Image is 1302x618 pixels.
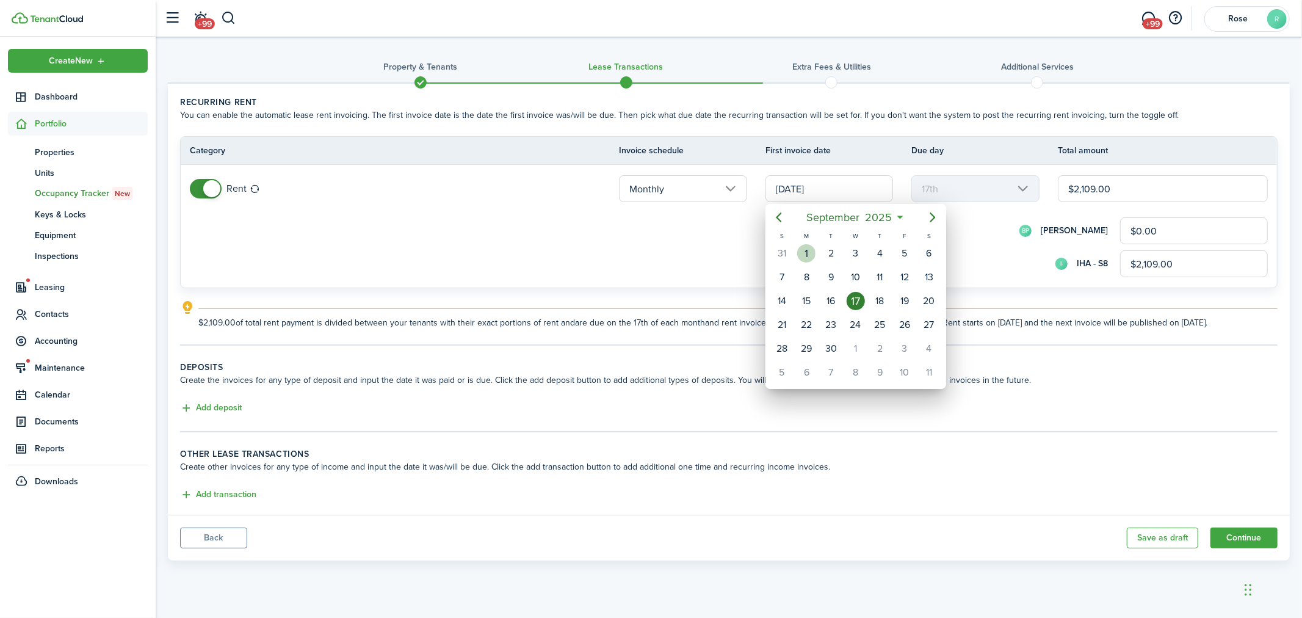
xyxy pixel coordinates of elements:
[920,316,938,334] div: Saturday, September 27, 2025
[920,268,938,286] div: Saturday, September 13, 2025
[773,363,791,382] div: Sunday, October 5, 2025
[773,316,791,334] div: Sunday, September 21, 2025
[822,363,840,382] div: Tuesday, October 7, 2025
[822,340,840,358] div: Tuesday, September 30, 2025
[871,316,889,334] div: Thursday, September 25, 2025
[797,268,816,286] div: Monday, September 8, 2025
[871,268,889,286] div: Thursday, September 11, 2025
[847,292,865,310] div: Today, Wednesday, September 17, 2025
[868,231,892,241] div: T
[847,268,865,286] div: Wednesday, September 10, 2025
[773,244,791,263] div: Sunday, August 31, 2025
[797,292,816,310] div: Monday, September 15, 2025
[767,205,791,230] mbsc-button: Previous page
[917,231,941,241] div: S
[895,244,914,263] div: Friday, September 5, 2025
[895,268,914,286] div: Friday, September 12, 2025
[797,244,816,263] div: Monday, September 1, 2025
[895,292,914,310] div: Friday, September 19, 2025
[920,363,938,382] div: Saturday, October 11, 2025
[797,316,816,334] div: Monday, September 22, 2025
[920,244,938,263] div: Saturday, September 6, 2025
[847,244,865,263] div: Wednesday, September 3, 2025
[770,231,794,241] div: S
[797,340,816,358] div: Monday, September 29, 2025
[799,206,900,228] mbsc-button: September2025
[892,231,917,241] div: F
[920,340,938,358] div: Saturday, October 4, 2025
[822,316,840,334] div: Tuesday, September 23, 2025
[920,292,938,310] div: Saturday, September 20, 2025
[863,206,895,228] span: 2025
[794,231,819,241] div: M
[871,363,889,382] div: Thursday, October 9, 2025
[871,292,889,310] div: Thursday, September 18, 2025
[895,340,914,358] div: Friday, October 3, 2025
[804,206,863,228] span: September
[822,268,840,286] div: Tuesday, September 9, 2025
[797,363,816,382] div: Monday, October 6, 2025
[847,340,865,358] div: Wednesday, October 1, 2025
[847,316,865,334] div: Wednesday, September 24, 2025
[871,244,889,263] div: Thursday, September 4, 2025
[773,268,791,286] div: Sunday, September 7, 2025
[895,363,914,382] div: Friday, October 10, 2025
[871,340,889,358] div: Thursday, October 2, 2025
[920,205,945,230] mbsc-button: Next page
[773,340,791,358] div: Sunday, September 28, 2025
[822,244,840,263] div: Tuesday, September 2, 2025
[895,316,914,334] div: Friday, September 26, 2025
[847,363,865,382] div: Wednesday, October 8, 2025
[822,292,840,310] div: Tuesday, September 16, 2025
[819,231,843,241] div: T
[843,231,867,241] div: W
[773,292,791,310] div: Sunday, September 14, 2025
